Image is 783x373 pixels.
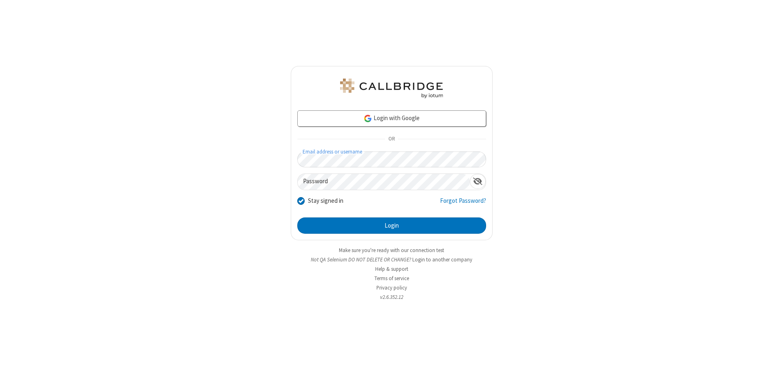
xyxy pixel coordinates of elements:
li: v2.6.352.12 [291,293,493,301]
a: Help & support [375,265,408,272]
input: Email address or username [297,151,486,167]
img: google-icon.png [363,114,372,123]
div: Show password [470,174,486,189]
iframe: Chat [763,352,777,367]
a: Login with Google [297,110,486,127]
label: Stay signed in [308,196,343,206]
a: Terms of service [374,275,409,282]
a: Forgot Password? [440,196,486,212]
span: OR [385,134,398,145]
input: Password [298,174,470,190]
button: Login to another company [412,256,472,263]
a: Make sure you're ready with our connection test [339,247,444,254]
img: QA Selenium DO NOT DELETE OR CHANGE [338,79,445,98]
a: Privacy policy [376,284,407,291]
button: Login [297,217,486,234]
li: Not QA Selenium DO NOT DELETE OR CHANGE? [291,256,493,263]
